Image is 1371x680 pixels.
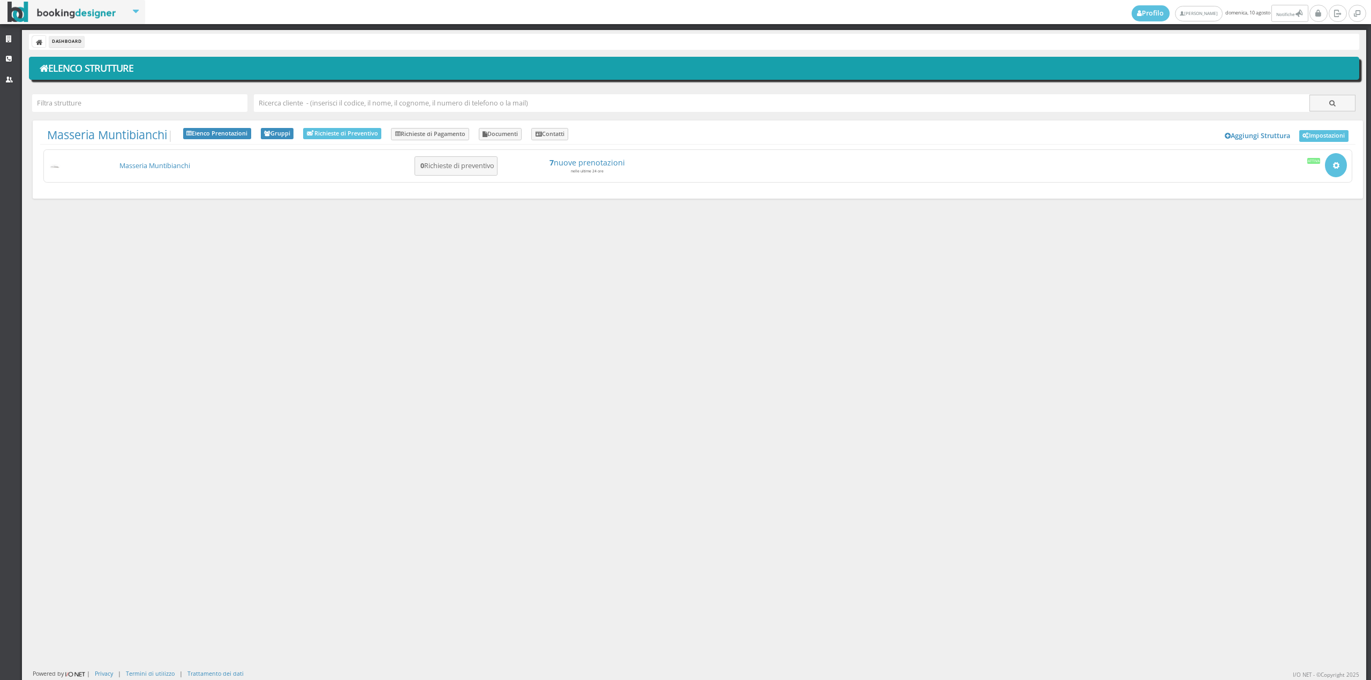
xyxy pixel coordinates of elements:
[303,128,381,139] a: Richieste di Preventivo
[119,161,190,170] a: Masseria Muntibianchi
[49,36,84,48] li: Dashboard
[1132,5,1170,21] a: Profilo
[261,128,294,140] a: Gruppi
[571,169,604,173] small: nelle ultime 24 ore
[7,2,116,22] img: BookingDesigner.com
[183,128,251,140] a: Elenco Prenotazioni
[36,59,1352,78] h1: Elenco Strutture
[1299,130,1349,142] a: Impostazioni
[126,669,175,677] a: Termini di utilizzo
[64,670,87,678] img: ionet_small_logo.png
[420,161,424,170] b: 0
[1271,5,1308,22] button: Notifiche
[187,669,244,677] a: Trattamento dei dati
[391,128,469,141] a: Richieste di Pagamento
[32,94,247,112] input: Filtra strutture
[506,158,669,167] h4: nuove prenotazioni
[1219,128,1297,144] a: Aggiungi Struttura
[479,128,522,141] a: Documenti
[417,162,494,170] h5: Richieste di preventivo
[47,127,167,142] a: Masseria Muntibianchi
[415,156,498,176] button: 0Richieste di preventivo
[254,94,1309,112] input: Ricerca cliente - (inserisci il codice, il nome, il cognome, il numero di telefono o la mail)
[179,669,183,677] div: |
[95,669,113,677] a: Privacy
[49,163,61,169] img: 56db488bc92111ef969d06d5a9c234c7_max100.png
[33,669,90,678] div: Powered by |
[47,128,174,142] span: |
[549,157,554,168] strong: 7
[531,128,568,141] a: Contatti
[506,158,669,167] a: 7nuove prenotazioni
[118,669,121,677] div: |
[1175,6,1223,21] a: [PERSON_NAME]
[1132,5,1310,22] span: domenica, 10 agosto
[1307,158,1321,163] div: Attiva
